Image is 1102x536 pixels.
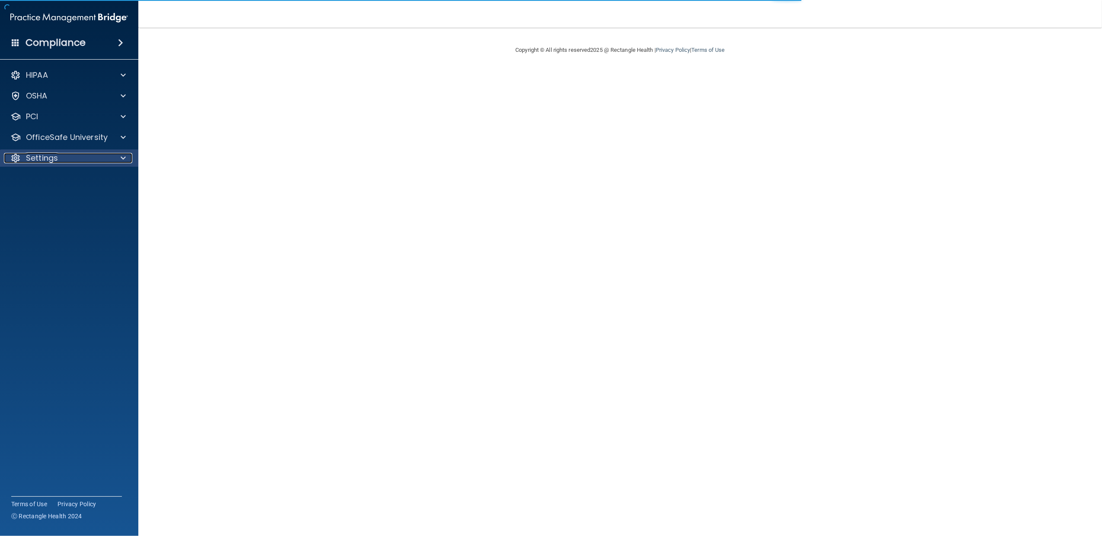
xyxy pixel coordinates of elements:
p: OfficeSafe University [26,132,108,143]
a: Terms of Use [691,47,725,53]
a: Settings [10,153,126,163]
a: PCI [10,111,126,122]
p: Settings [26,153,58,163]
h4: Compliance [26,37,86,49]
a: OSHA [10,91,126,101]
p: OSHA [26,91,48,101]
a: OfficeSafe University [10,132,126,143]
iframe: Drift Widget Chat Controller [953,475,1092,509]
span: Ⓒ Rectangle Health 2024 [11,512,82,520]
a: Terms of Use [11,500,47,508]
img: PMB logo [10,9,128,26]
a: HIPAA [10,70,126,80]
div: Copyright © All rights reserved 2025 @ Rectangle Health | | [463,36,778,64]
p: HIPAA [26,70,48,80]
p: PCI [26,111,38,122]
a: Privacy Policy [656,47,690,53]
a: Privacy Policy [57,500,96,508]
